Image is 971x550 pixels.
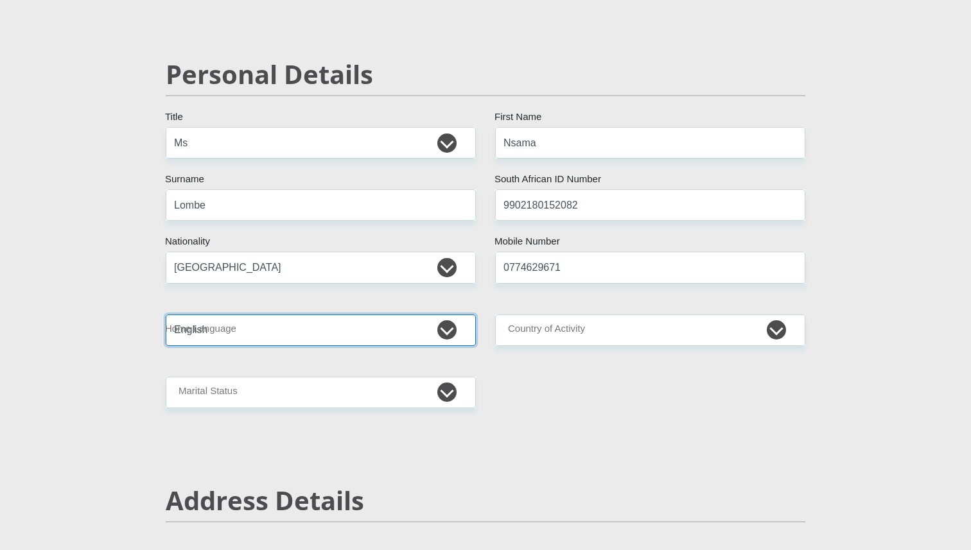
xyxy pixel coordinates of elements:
[495,252,805,283] input: Contact Number
[166,485,805,516] h2: Address Details
[495,189,805,221] input: ID Number
[166,59,805,90] h2: Personal Details
[495,127,805,159] input: First Name
[166,189,476,221] input: Surname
